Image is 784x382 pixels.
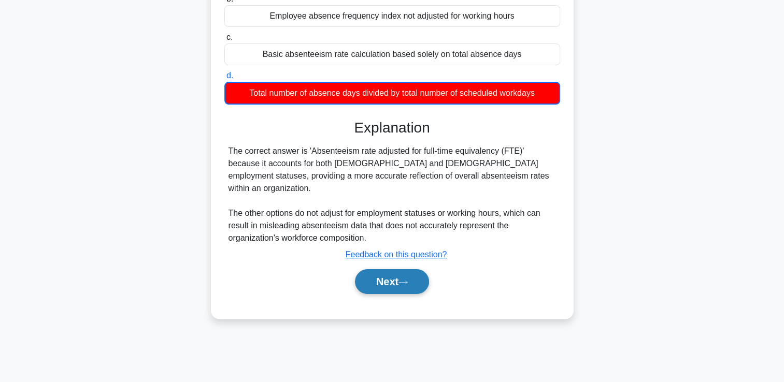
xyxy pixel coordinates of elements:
[355,269,429,294] button: Next
[346,250,447,259] a: Feedback on this question?
[224,82,560,105] div: Total number of absence days divided by total number of scheduled workdays
[231,119,554,137] h3: Explanation
[229,145,556,244] div: The correct answer is 'Absenteeism rate adjusted for full-time equivalency (FTE)' because it acco...
[224,5,560,27] div: Employee absence frequency index not adjusted for working hours
[226,71,233,80] span: d.
[224,43,560,65] div: Basic absenteeism rate calculation based solely on total absence days
[226,33,233,41] span: c.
